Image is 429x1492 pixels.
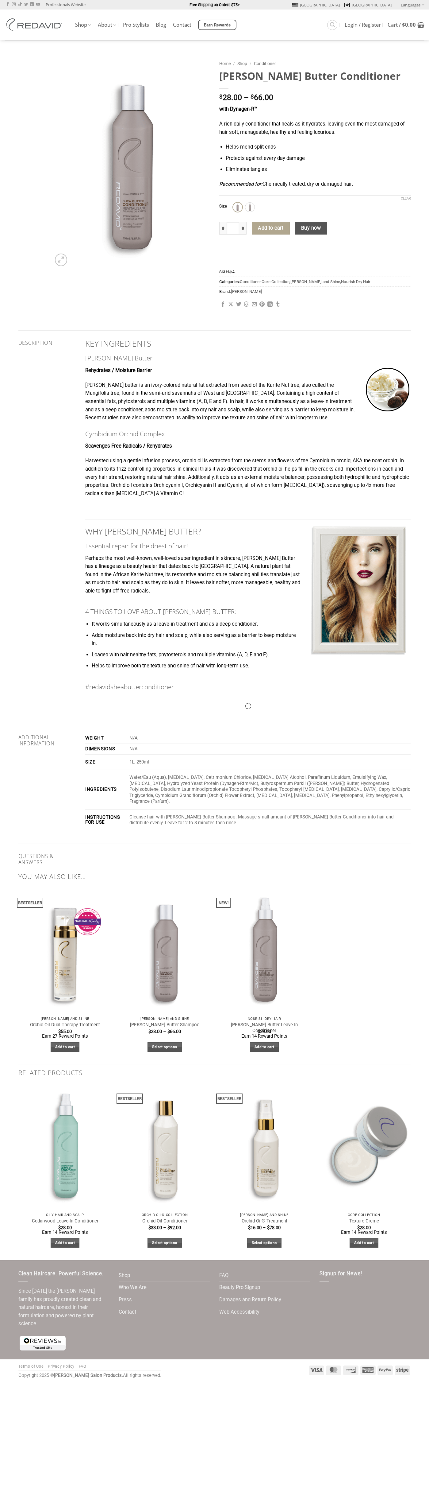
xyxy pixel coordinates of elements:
[231,289,262,294] a: [PERSON_NAME]
[320,1213,408,1217] p: Core Collection
[55,254,67,266] a: Zoom
[85,682,411,692] h3: #redavidsheabutterconditioner
[250,1042,279,1052] a: Add to cart: “Shea Butter Leave-In Conditioner”
[85,541,411,551] h3: Essential repair for the driest of hair!
[54,1373,123,1378] strong: [PERSON_NAME] Salon Products.
[226,165,411,174] li: Eliminates tangles
[18,734,76,747] h5: Additional information
[219,180,411,188] p: Chemically treated, dry or damaged hair.
[254,61,276,66] a: Conditioner
[327,20,337,30] a: Search
[21,1213,109,1217] p: Oily Hair and Scalp
[85,338,411,349] h2: KEY INGREDIENTS
[156,19,166,30] a: Blog
[219,277,411,286] span: Categories: , , ,
[227,222,239,235] input: Product quantity
[118,1084,211,1209] img: REDAVID Orchid Oil Conditioner
[163,1225,166,1230] span: –
[121,1017,208,1021] p: [PERSON_NAME] and Shine
[85,457,411,498] p: Harvested using a gentle infusion process, orchid oil is extracted from the stems and flowers of ...
[147,1238,182,1248] a: Select options for “Orchid Oil Conditioner”
[236,302,241,308] a: Share on Twitter
[85,367,152,373] strong: Rehydrates / Moisture Barrier
[233,61,235,66] span: /
[129,759,411,765] p: 1L, 250ml
[219,1306,259,1318] a: Web Accessibility
[341,1230,387,1235] span: Earn 14 Reward Points
[401,0,424,9] a: Languages
[219,69,411,83] h1: [PERSON_NAME] Butter Conditioner
[217,1084,311,1209] img: REDAVID Orchid Oil Treatment 90ml
[18,1335,67,1352] img: reviews-trust-logo-1.png
[48,1364,75,1369] a: Privacy Policy
[18,853,76,865] h5: Questions & Answers
[123,19,149,30] a: Pro Stylists
[267,1225,270,1230] span: $
[267,302,273,308] a: Share on LinkedIn
[42,1230,88,1235] span: Earn 14 Reward Points
[148,1029,162,1034] bdi: 28.00
[127,733,411,744] td: N/A
[30,2,34,7] a: Follow on LinkedIn
[219,222,227,235] input: Reduce quantity of Shea Butter Conditioner
[219,120,411,136] p: A rich daily conditioner that heals as it hydrates, leaving even the most damaged of hair soft, m...
[240,279,261,284] a: Conditioner
[51,57,210,269] img: REDAVID Shea Butter Conditioner - 1
[58,1029,72,1034] bdi: 55.00
[317,1084,411,1209] img: REDAVID Texture Creme
[85,810,127,831] th: Instructions for Use
[220,1022,308,1034] a: [PERSON_NAME] Butter Leave-In Conditioner
[18,1271,104,1276] span: Clean Haircare. Powerful Science.
[220,1017,308,1021] p: Nourish Dry Hair
[18,1372,161,1379] div: Copyright 2025 © All rights reserved.
[5,18,66,31] img: REDAVID Salon Products | United States
[219,286,411,296] span: Brand:
[51,1042,80,1052] a: Add to cart: “Orchid Oil Dual Therapy Treatment”
[345,22,381,27] span: Login / Register
[241,1033,287,1039] span: Earn 14 Reward Points
[248,1225,262,1230] bdi: 16.00
[75,19,91,31] a: Shop
[402,21,405,28] span: $
[357,1225,360,1230] span: $
[258,1029,271,1034] bdi: 29.00
[85,607,411,617] h3: 4 THINGS TO LOVE ABOUT [PERSON_NAME] BUTTER:
[85,770,127,809] th: Ingredients
[220,1213,308,1217] p: [PERSON_NAME] and Shine
[198,20,236,30] a: Earn Rewards
[226,143,411,151] li: Helps mend split ends
[18,1064,411,1081] h3: Related products
[85,744,127,755] th: Dimensions
[239,222,247,235] input: Increase quantity of Shea Butter Conditioner
[18,340,76,346] h5: Description
[388,22,416,27] span: Cart /
[85,443,172,449] strong: Scavenges Free Radicals / Rehydrates
[163,1029,166,1034] span: –
[58,1225,72,1230] bdi: 28.00
[148,1225,162,1230] bdi: 33.00
[308,1365,411,1375] div: Payment icons
[219,93,242,102] bdi: 28.00
[219,106,257,112] strong: with Dynagen-R™
[388,18,424,32] a: View cart
[244,93,249,102] span: –
[245,203,255,212] div: 250ml
[129,814,411,826] p: Cleanse hair with [PERSON_NAME] Butter Shampoo. Massage small amount of [PERSON_NAME] Butter Cond...
[51,1238,80,1248] a: Add to cart: “Cedarwood Leave-In Conditioner”
[402,21,416,28] bdi: 0.00
[251,93,273,102] bdi: 66.00
[121,1213,208,1217] p: Orchid Oil® Collection
[228,302,233,308] a: Share on X
[32,1218,98,1224] a: Cedarwood Leave-In Conditioner
[401,196,411,201] a: Clear options
[92,662,411,670] li: Helps to improve both the texture and shine of hair with long-term use.
[58,1029,61,1034] span: $
[219,181,262,187] em: Recommended for:
[204,22,231,29] span: Earn Rewards
[85,429,411,439] h3: Cymbidium Orchid Complex
[357,1225,371,1230] bdi: 28.00
[18,888,112,1013] img: REDAVID Orchid Oil Dual Therapy ~ Award Winning Curl Care
[127,744,411,755] td: N/A
[228,270,235,274] span: N/A
[259,302,265,308] a: Pin on Pinterest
